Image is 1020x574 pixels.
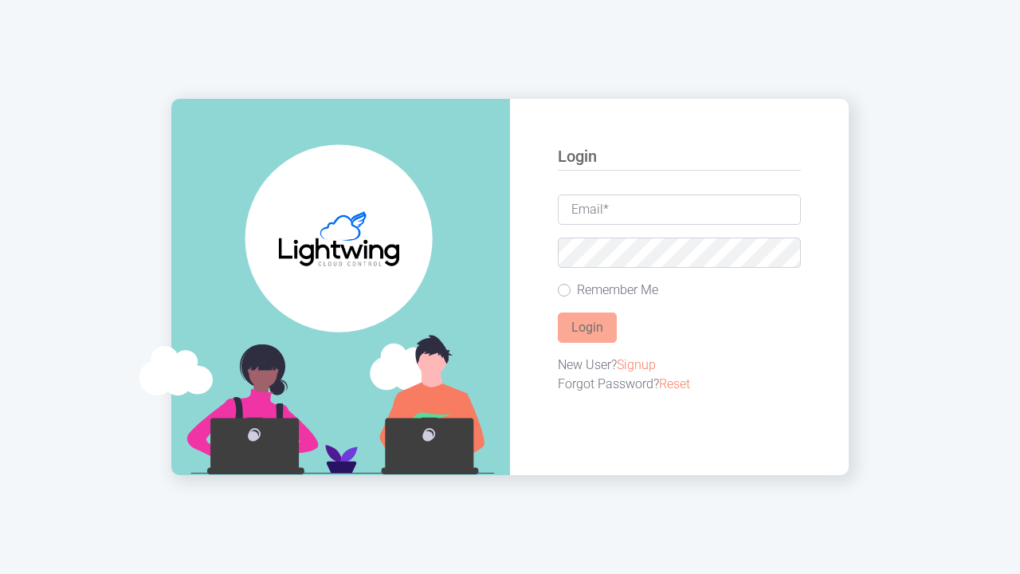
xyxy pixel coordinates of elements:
[558,147,801,171] h5: Login
[577,281,658,300] label: Remember Me
[659,376,690,391] a: Reset
[558,356,801,375] div: New User?
[617,357,656,372] a: Signup
[558,375,801,394] div: Forgot Password?
[558,313,617,343] button: Login
[558,195,801,225] input: Email*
